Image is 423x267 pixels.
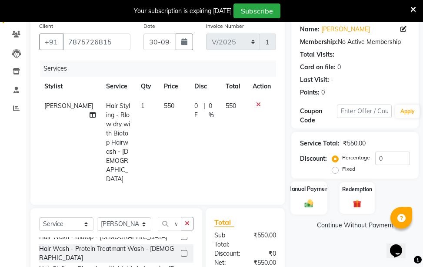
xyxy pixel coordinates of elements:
iframe: chat widget [386,232,414,258]
span: 0 % [209,101,215,120]
label: Percentage [342,154,370,162]
div: ₹550.00 [343,139,366,148]
th: Stylist [39,77,101,96]
div: No Active Membership [300,37,410,47]
th: Price [159,77,189,96]
div: Coupon Code [300,107,336,125]
div: Last Visit: [300,75,329,84]
div: Discount: [208,249,246,258]
label: Date [143,22,155,30]
span: Hair Styling - Blow dry with Biotop Hairwash - [DEMOGRAPHIC_DATA] [106,102,130,183]
input: Search by Name/Mobile/Email/Code [63,34,130,50]
span: Total [214,218,234,227]
input: Search or Scan [158,217,181,230]
label: Redemption [342,186,372,193]
th: Total [220,77,247,96]
label: Fixed [342,165,355,173]
span: | [203,101,205,120]
div: Name: [300,25,320,34]
div: Hair Wash - Protein Treatmant Wash - [DEMOGRAPHIC_DATA] [39,244,177,263]
label: Client [39,22,53,30]
th: Qty [136,77,159,96]
div: Card on file: [300,63,336,72]
span: 1 [141,102,144,110]
a: Continue Without Payment [293,221,417,230]
div: 0 [337,63,341,72]
th: Action [247,77,276,96]
div: Service Total: [300,139,340,148]
button: Subscribe [233,3,280,18]
div: Hair Wash - Biotop - [DEMOGRAPHIC_DATA] [39,233,167,242]
button: +91 [39,34,63,50]
div: Total Visits: [300,50,334,59]
div: Membership: [300,37,338,47]
label: Invoice Number [206,22,244,30]
th: Service [101,77,136,96]
label: Manual Payment [287,185,331,193]
div: ₹0 [246,249,283,258]
input: Enter Offer / Coupon Code [337,105,392,118]
span: [PERSON_NAME] [44,102,93,110]
div: Sub Total: [208,231,245,249]
div: 0 [321,88,325,97]
div: ₹550.00 [245,231,283,249]
div: Discount: [300,154,327,163]
a: [PERSON_NAME] [321,25,370,34]
div: Services [40,61,283,77]
span: 0 F [194,101,200,120]
span: 550 [164,102,174,110]
img: _gift.svg [350,199,363,209]
div: - [331,75,333,84]
th: Disc [189,77,220,96]
div: Your subscription is expiring [DATE] [134,7,232,16]
span: 550 [226,102,236,110]
div: Points: [300,88,320,97]
button: Apply [395,105,420,118]
img: _cash.svg [302,199,316,208]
